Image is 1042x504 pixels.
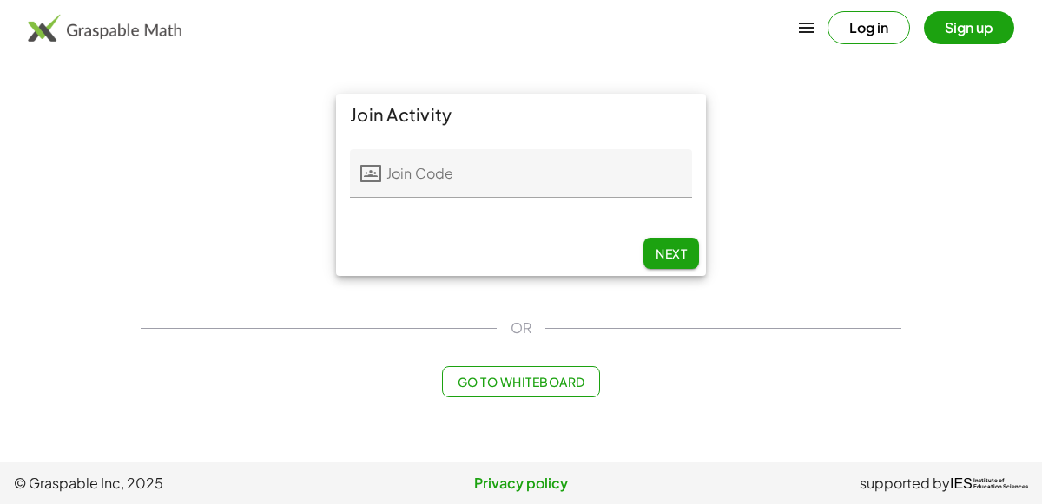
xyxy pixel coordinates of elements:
[924,11,1014,44] button: Sign up
[950,473,1028,494] a: IESInstitute ofEducation Sciences
[860,473,950,494] span: supported by
[352,473,689,494] a: Privacy policy
[950,475,973,492] span: IES
[643,238,699,269] button: Next
[511,317,531,338] span: OR
[656,245,687,261] span: Next
[336,94,706,135] div: Join Activity
[14,473,352,494] span: © Graspable Inc, 2025
[457,374,584,389] span: Go to Whiteboard
[442,366,599,397] button: Go to Whiteboard
[973,478,1028,490] span: Institute of Education Sciences
[828,11,910,44] button: Log in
